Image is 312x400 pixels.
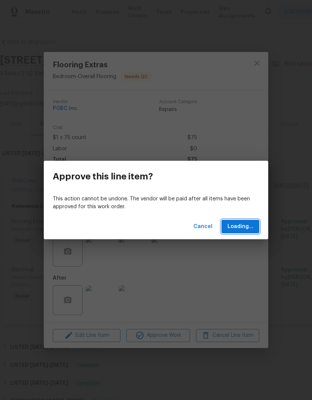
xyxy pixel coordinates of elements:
button: Loading... [221,220,259,234]
h3: Approve this line item? [53,171,153,182]
span: Cancel [193,222,212,231]
span: Loading... [227,222,253,231]
button: Cancel [190,220,215,234]
p: This action cannot be undone. The vendor will be paid after all items have been approved for this... [53,195,259,211]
